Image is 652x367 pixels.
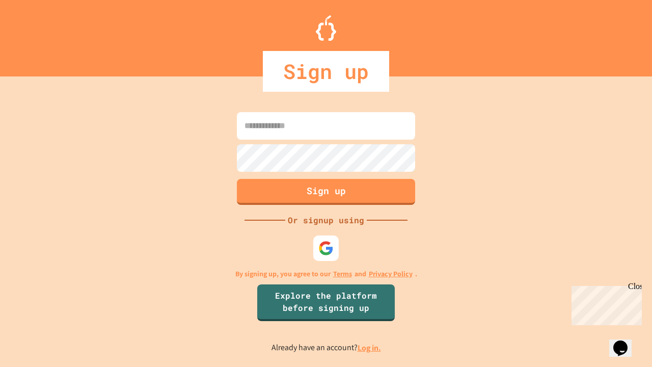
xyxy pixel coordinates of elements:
[271,342,381,354] p: Already have an account?
[609,326,642,357] iframe: chat widget
[235,269,417,279] p: By signing up, you agree to our and .
[316,15,336,41] img: Logo.svg
[4,4,70,65] div: Chat with us now!Close
[237,179,415,205] button: Sign up
[263,51,389,92] div: Sign up
[358,343,381,353] a: Log in.
[318,241,334,256] img: google-icon.svg
[285,214,367,226] div: Or signup using
[333,269,352,279] a: Terms
[567,282,642,325] iframe: chat widget
[257,284,395,321] a: Explore the platform before signing up
[369,269,413,279] a: Privacy Policy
